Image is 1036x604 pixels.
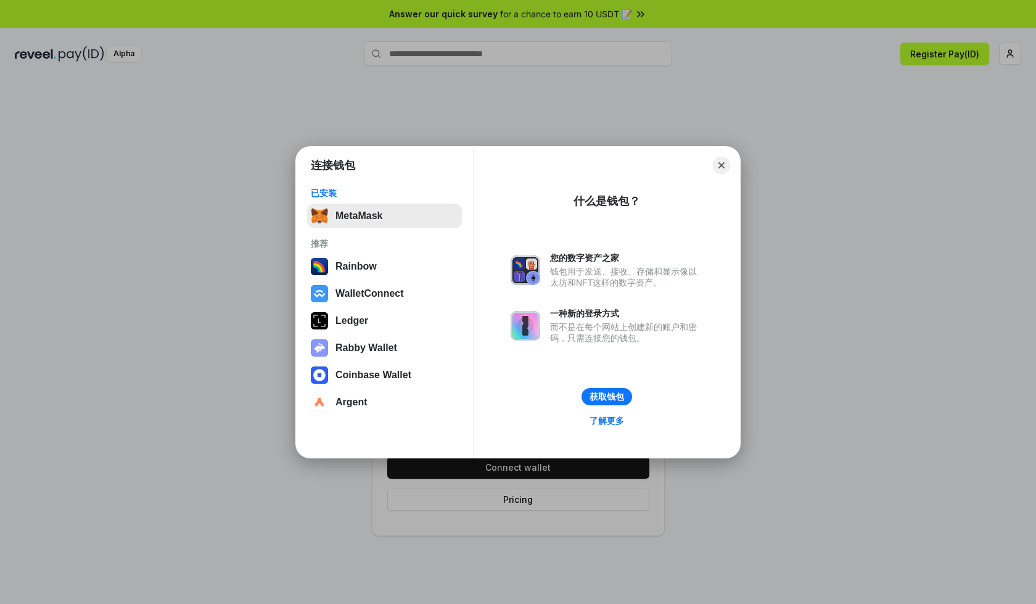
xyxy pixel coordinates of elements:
[307,204,462,228] button: MetaMask
[335,315,368,326] div: Ledger
[311,207,328,225] img: svg+xml,%3Csvg%20fill%3D%22none%22%20height%3D%2233%22%20viewBox%3D%220%200%2035%2033%22%20width%...
[311,312,328,329] img: svg+xml,%3Csvg%20xmlns%3D%22http%3A%2F%2Fwww.w3.org%2F2000%2Fsvg%22%20width%3D%2228%22%20height%3...
[307,254,462,279] button: Rainbow
[582,413,631,429] a: 了解更多
[311,158,355,173] h1: 连接钱包
[511,311,540,341] img: svg+xml,%3Csvg%20xmlns%3D%22http%3A%2F%2Fwww.w3.org%2F2000%2Fsvg%22%20fill%3D%22none%22%20viewBox...
[590,415,624,426] div: 了解更多
[573,194,640,209] div: 什么是钱包？
[311,394,328,411] img: svg+xml,%3Csvg%20width%3D%2228%22%20height%3D%2228%22%20viewBox%3D%220%200%2028%2028%22%20fill%3D...
[550,308,703,319] div: 一种新的登录方式
[311,285,328,302] img: svg+xml,%3Csvg%20width%3D%2228%22%20height%3D%2228%22%20viewBox%3D%220%200%2028%2028%22%20fill%3D...
[335,210,382,221] div: MetaMask
[307,308,462,333] button: Ledger
[311,339,328,357] img: svg+xml,%3Csvg%20xmlns%3D%22http%3A%2F%2Fwww.w3.org%2F2000%2Fsvg%22%20fill%3D%22none%22%20viewBox...
[335,397,368,408] div: Argent
[713,157,730,174] button: Close
[307,336,462,360] button: Rabby Wallet
[335,370,411,381] div: Coinbase Wallet
[335,288,404,299] div: WalletConnect
[311,188,458,199] div: 已安装
[335,261,377,272] div: Rainbow
[550,252,703,263] div: 您的数字资产之家
[307,281,462,306] button: WalletConnect
[590,391,624,402] div: 获取钱包
[311,366,328,384] img: svg+xml,%3Csvg%20width%3D%2228%22%20height%3D%2228%22%20viewBox%3D%220%200%2028%2028%22%20fill%3D...
[307,390,462,415] button: Argent
[550,266,703,288] div: 钱包用于发送、接收、存储和显示像以太坊和NFT这样的数字资产。
[311,238,458,249] div: 推荐
[307,363,462,387] button: Coinbase Wallet
[511,255,540,285] img: svg+xml,%3Csvg%20xmlns%3D%22http%3A%2F%2Fwww.w3.org%2F2000%2Fsvg%22%20fill%3D%22none%22%20viewBox...
[550,321,703,344] div: 而不是在每个网站上创建新的账户和密码，只需连接您的钱包。
[335,342,397,354] div: Rabby Wallet
[311,258,328,275] img: svg+xml,%3Csvg%20width%3D%22120%22%20height%3D%22120%22%20viewBox%3D%220%200%20120%20120%22%20fil...
[582,388,632,405] button: 获取钱包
